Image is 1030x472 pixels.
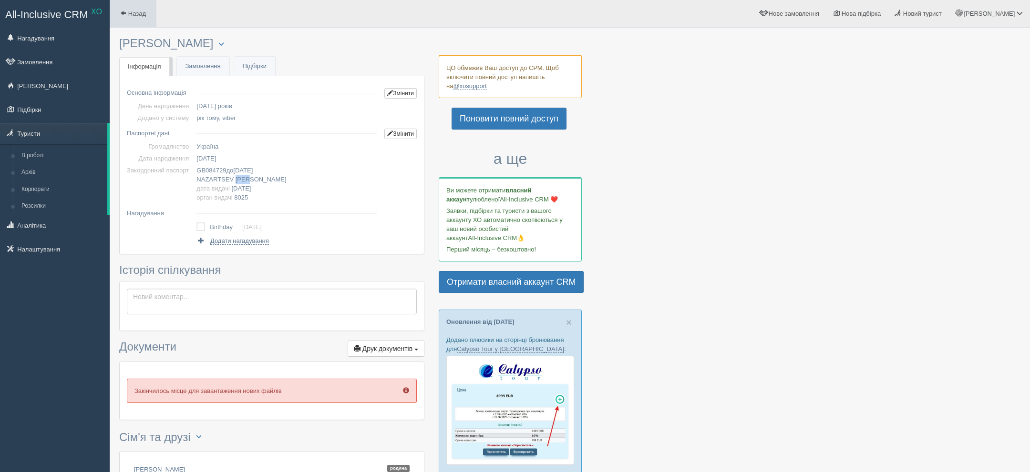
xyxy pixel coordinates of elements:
h3: [PERSON_NAME] [119,37,424,50]
a: Отримати власний аккаунт CRM [439,271,584,293]
a: Calypso Tour у [GEOGRAPHIC_DATA] [457,345,564,353]
span: Нове замовлення [769,10,819,17]
p: Перший місяць – безкоштовно! [446,245,574,254]
b: власний аккаунт [446,187,532,203]
td: День народження [127,100,193,112]
a: В роботі [17,147,107,164]
a: Корпорати [17,181,107,198]
h3: Історія спілкування [119,264,424,276]
a: Поновити повний доступ [452,108,566,130]
p: Додано плюсики на сторінці бронювання для : [446,335,574,353]
div: ЦО обмежив Ваш доступ до СРМ. Щоб включити повний доступ напишіть на [439,55,582,98]
span: [PERSON_NAME] [964,10,1015,17]
p: Ви можете отримати улюбленої [446,186,574,204]
h3: Документи [119,341,424,357]
td: Нагадування [127,204,193,219]
td: Україна [193,141,381,152]
a: Змінити [384,88,417,99]
span: Друк документів [362,345,412,352]
span: NAZARTSEV [196,176,234,183]
td: Закордонний паспорт [127,164,193,203]
span: [PERSON_NAME] [236,176,287,183]
td: , viber [193,112,381,124]
td: Birthday [210,221,242,234]
p: Закінчилось місце для завантаження нових файлів [127,379,417,403]
h3: а ще [439,151,582,167]
a: Розсилки [17,198,107,215]
button: Close [566,317,572,327]
span: орган видачі [196,194,232,201]
a: Інформація [119,57,170,77]
span: Нова підбірка [842,10,881,17]
span: Назад [128,10,146,17]
td: [DATE] років [193,100,381,112]
button: Друк документів [348,341,424,357]
a: @xosupport [453,82,486,90]
a: Підбірки [234,57,275,76]
td: Додано у систему [127,112,193,124]
td: Основна інформація [127,83,193,100]
h3: Сім'я та друзі [119,430,424,446]
span: Родина [387,465,410,472]
span: [DATE] [196,155,216,162]
img: calypso-tour-proposal-crm-for-travel-agency.jpg [446,356,574,465]
td: Громадянство [127,141,193,152]
span: All-Inclusive CRM ❤️ [500,196,558,203]
a: [DATE] [242,223,262,231]
td: Дата народження [127,152,193,164]
span: Новий турист [903,10,942,17]
a: All-Inclusive CRM XO [0,0,109,27]
span: All-Inclusive CRM👌 [468,234,525,241]
span: × [566,317,572,328]
span: рік тому [196,114,219,121]
a: Змінити [384,129,417,139]
sup: XO [91,8,102,16]
p: Заявки, підбірки та туристи з вашого аккаунту ХО автоматично скопіюються у ваш новий особистий ак... [446,206,574,242]
span: Додати нагадування [210,237,269,245]
span: Інформація [128,63,161,70]
span: GB084729 [196,167,226,174]
span: [DATE] [232,185,251,192]
a: Замовлення [177,57,229,76]
a: Оновлення від [DATE] [446,318,515,325]
span: [DATE] [233,167,253,174]
a: Архів [17,164,107,181]
span: до [196,167,253,174]
span: дата видачі [196,185,230,192]
a: Додати нагадування [196,236,268,245]
td: Паспортні дані [127,124,193,141]
span: All-Inclusive CRM [5,9,88,20]
span: 8025 [234,194,248,201]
